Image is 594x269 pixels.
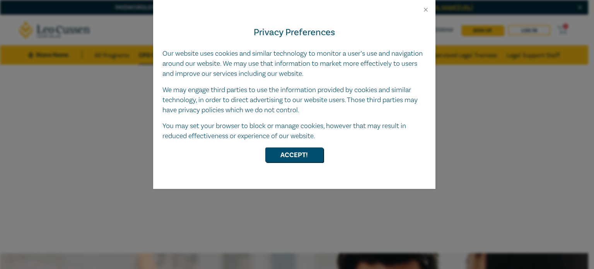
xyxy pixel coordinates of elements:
p: Our website uses cookies and similar technology to monitor a user’s use and navigation around our... [162,49,426,79]
button: Accept! [265,147,323,162]
button: Close [422,6,429,13]
h4: Privacy Preferences [162,26,426,39]
p: We may engage third parties to use the information provided by cookies and similar technology, in... [162,85,426,115]
p: You may set your browser to block or manage cookies, however that may result in reduced effective... [162,121,426,141]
